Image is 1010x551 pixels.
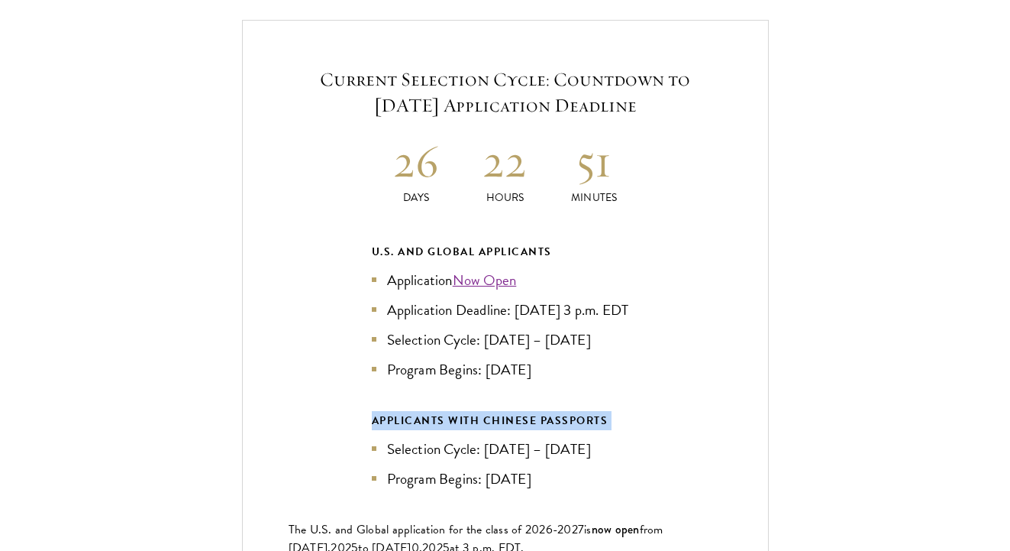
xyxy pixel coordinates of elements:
h2: 22 [460,132,550,190]
div: U.S. and Global Applicants [372,242,639,261]
p: Days [372,190,461,206]
h2: 26 [372,132,461,190]
a: Now Open [453,269,517,291]
li: Program Begins: [DATE] [372,358,639,381]
span: -202 [553,520,578,539]
div: APPLICANTS WITH CHINESE PASSPORTS [372,411,639,430]
p: Hours [460,190,550,206]
li: Application Deadline: [DATE] 3 p.m. EDT [372,299,639,321]
li: Selection Cycle: [DATE] – [DATE] [372,329,639,351]
li: Selection Cycle: [DATE] – [DATE] [372,438,639,460]
h5: Current Selection Cycle: Countdown to [DATE] Application Deadline [289,66,722,118]
span: 7 [578,520,584,539]
span: 6 [546,520,553,539]
p: Minutes [550,190,639,206]
span: The U.S. and Global application for the class of 202 [289,520,546,539]
span: now open [592,520,640,538]
span: is [584,520,592,539]
li: Program Begins: [DATE] [372,468,639,490]
h2: 51 [550,132,639,190]
li: Application [372,269,639,291]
